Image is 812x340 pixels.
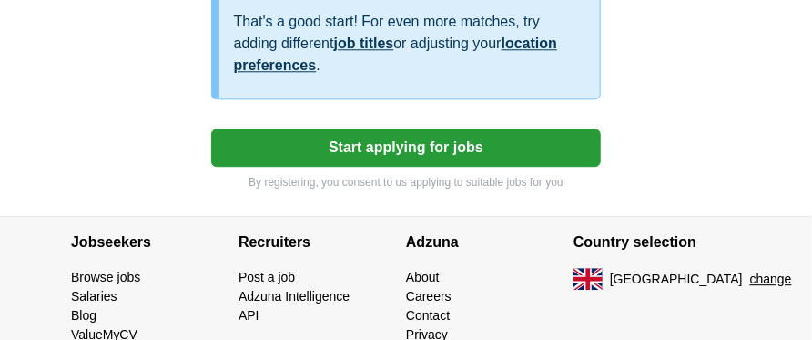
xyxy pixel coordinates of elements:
[573,268,603,290] img: UK flag
[406,308,450,323] a: Contact
[406,289,452,304] a: Careers
[71,270,140,284] a: Browse jobs
[334,36,394,51] a: job titles
[211,174,602,191] p: By registering, you consent to us applying to suitable jobs for you
[610,270,743,289] span: [GEOGRAPHIC_DATA]
[71,289,117,304] a: Salaries
[239,270,295,284] a: Post a job
[239,308,259,323] a: API
[573,217,741,268] h4: Country selection
[750,270,792,289] button: change
[234,11,586,77] div: That's a good start! For even more matches, try adding different or adjusting your .
[239,289,350,304] a: Adzuna Intelligence
[211,129,602,167] button: Start applying for jobs
[71,308,96,323] a: Blog
[406,270,440,284] a: About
